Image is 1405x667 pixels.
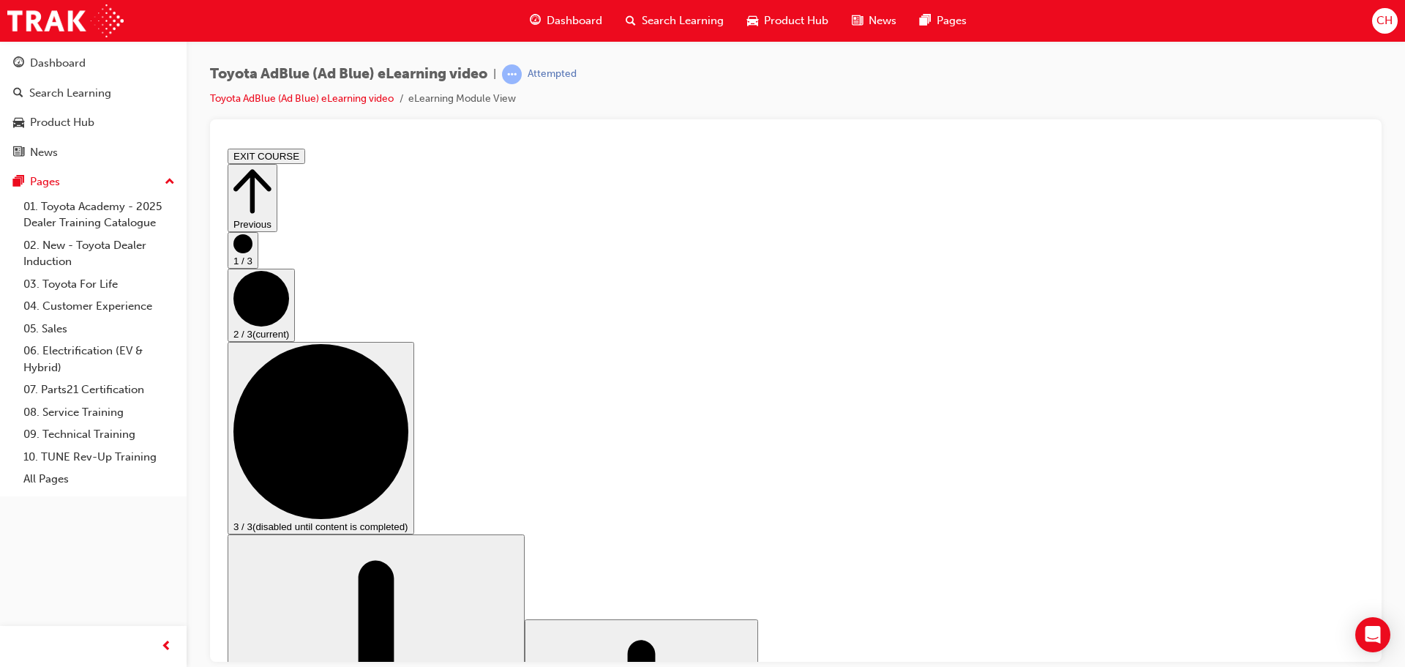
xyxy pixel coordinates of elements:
a: news-iconNews [840,6,908,36]
img: Trak [7,4,124,37]
span: car-icon [747,12,758,30]
a: Product Hub [6,109,181,136]
a: Toyota AdBlue (Ad Blue) eLearning video [210,92,394,105]
span: 3 / 3 [12,379,31,390]
div: Dashboard [30,55,86,72]
span: car-icon [13,116,24,130]
a: 01. Toyota Academy - 2025 Dealer Training Catalogue [18,195,181,234]
div: Search Learning [29,85,111,102]
span: up-icon [165,173,175,192]
span: Pages [937,12,967,29]
div: Attempted [528,67,577,81]
span: pages-icon [13,176,24,189]
a: 08. Service Training [18,401,181,424]
span: search-icon [13,87,23,100]
a: Search Learning [6,80,181,107]
a: 10. TUNE Rev-Up Training [18,446,181,469]
span: News [869,12,896,29]
li: eLearning Module View [408,91,516,108]
span: guage-icon [13,57,24,70]
span: Previous [12,76,50,87]
a: 06. Electrification (EV & Hybrid) [18,340,181,379]
button: Previous [6,21,56,89]
button: 3 / 3(disabled until content is completed) [6,199,192,392]
span: news-icon [13,146,24,160]
span: CH [1376,12,1393,29]
span: 2 / 3 [12,186,31,197]
a: 05. Sales [18,318,181,340]
div: Pages [30,174,60,190]
a: search-iconSearch Learning [614,6,735,36]
a: 03. Toyota For Life [18,273,181,296]
button: Pages [6,168,181,195]
span: 1 / 3 [12,113,31,124]
button: EXIT COURSE [6,6,83,21]
a: News [6,139,181,166]
a: 07. Parts21 Certification [18,379,181,401]
button: CH [1372,8,1398,34]
a: Dashboard [6,50,181,77]
div: Product Hub [30,114,94,131]
button: 1 / 3 [6,89,37,126]
span: guage-icon [530,12,541,30]
span: Toyota AdBlue (Ad Blue) eLearning video [210,66,487,83]
a: 09. Technical Training [18,423,181,446]
a: 04. Customer Experience [18,295,181,318]
a: All Pages [18,468,181,491]
button: DashboardSearch LearningProduct HubNews [6,47,181,168]
span: learningRecordVerb_ATTEMPT-icon [502,64,522,84]
span: Dashboard [547,12,602,29]
span: Product Hub [764,12,828,29]
span: Search Learning [642,12,724,29]
span: search-icon [626,12,636,30]
a: car-iconProduct Hub [735,6,840,36]
div: News [30,144,58,161]
a: 02. New - Toyota Dealer Induction [18,234,181,273]
span: prev-icon [161,638,172,656]
div: Open Intercom Messenger [1355,617,1390,652]
a: guage-iconDashboard [518,6,614,36]
span: pages-icon [920,12,931,30]
span: | [493,66,496,83]
span: news-icon [852,12,863,30]
a: pages-iconPages [908,6,978,36]
button: 2 / 3(current) [6,126,73,199]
